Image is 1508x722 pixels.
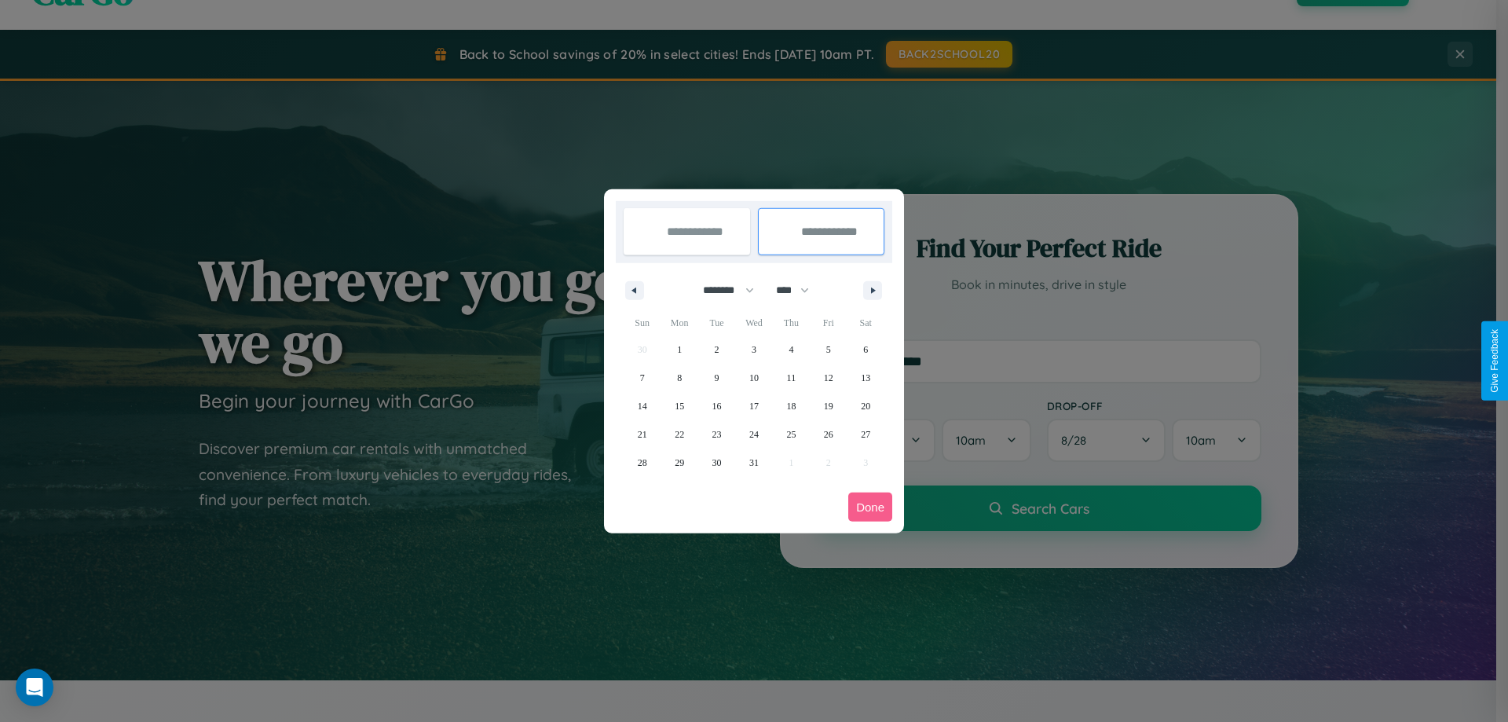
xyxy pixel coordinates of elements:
[1489,329,1500,393] div: Give Feedback
[624,449,661,477] button: 28
[773,392,810,420] button: 18
[712,449,722,477] span: 30
[675,420,684,449] span: 22
[638,449,647,477] span: 28
[675,449,684,477] span: 29
[624,310,661,335] span: Sun
[773,310,810,335] span: Thu
[824,392,833,420] span: 19
[786,392,796,420] span: 18
[752,335,756,364] span: 3
[847,335,884,364] button: 6
[624,392,661,420] button: 14
[810,392,847,420] button: 19
[773,364,810,392] button: 11
[749,449,759,477] span: 31
[661,420,697,449] button: 22
[638,420,647,449] span: 21
[715,335,719,364] span: 2
[661,364,697,392] button: 8
[661,449,697,477] button: 29
[698,335,735,364] button: 2
[735,335,772,364] button: 3
[863,335,868,364] span: 6
[749,420,759,449] span: 24
[749,392,759,420] span: 17
[677,364,682,392] span: 8
[847,392,884,420] button: 20
[847,420,884,449] button: 27
[810,420,847,449] button: 26
[773,335,810,364] button: 4
[677,335,682,364] span: 1
[847,310,884,335] span: Sat
[810,335,847,364] button: 5
[810,364,847,392] button: 12
[749,364,759,392] span: 10
[661,392,697,420] button: 15
[787,364,796,392] span: 11
[712,420,722,449] span: 23
[810,310,847,335] span: Fri
[826,335,831,364] span: 5
[824,420,833,449] span: 26
[624,364,661,392] button: 7
[698,449,735,477] button: 30
[698,364,735,392] button: 9
[861,392,870,420] span: 20
[735,364,772,392] button: 10
[638,392,647,420] span: 14
[861,420,870,449] span: 27
[661,310,697,335] span: Mon
[786,420,796,449] span: 25
[715,364,719,392] span: 9
[861,364,870,392] span: 13
[789,335,793,364] span: 4
[735,420,772,449] button: 24
[640,364,645,392] span: 7
[773,420,810,449] button: 25
[848,493,892,522] button: Done
[824,364,833,392] span: 12
[712,392,722,420] span: 16
[698,310,735,335] span: Tue
[675,392,684,420] span: 15
[16,669,53,706] div: Open Intercom Messenger
[698,392,735,420] button: 16
[624,420,661,449] button: 21
[698,420,735,449] button: 23
[735,449,772,477] button: 31
[735,310,772,335] span: Wed
[847,364,884,392] button: 13
[735,392,772,420] button: 17
[661,335,697,364] button: 1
